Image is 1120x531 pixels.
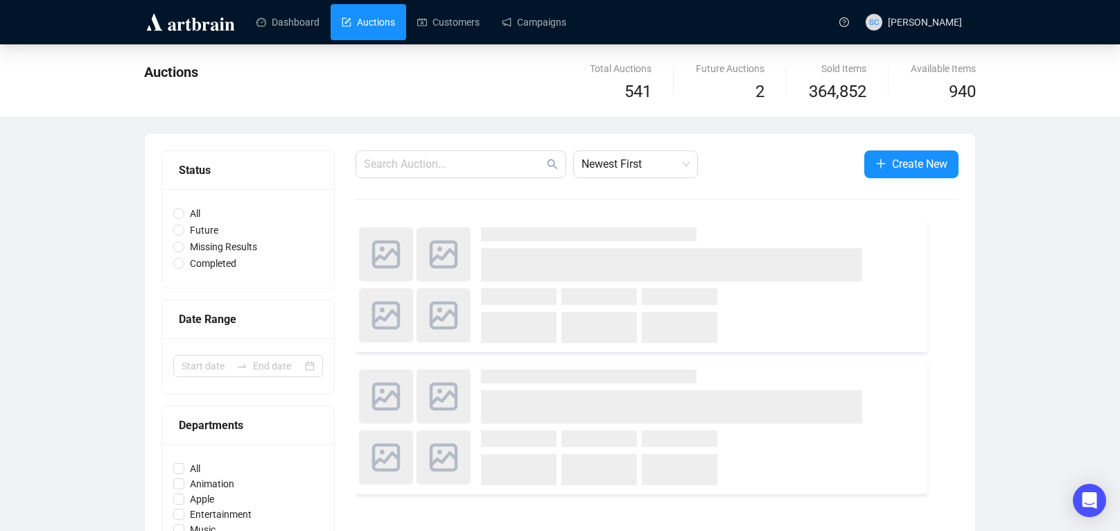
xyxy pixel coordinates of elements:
[417,369,471,424] img: photo.svg
[864,150,959,178] button: Create New
[581,151,690,177] span: Newest First
[184,491,220,507] span: Apple
[236,360,247,372] span: swap-right
[949,82,976,101] span: 940
[179,162,317,179] div: Status
[179,417,317,434] div: Departments
[839,17,849,27] span: question-circle
[342,4,395,40] a: Auctions
[911,61,976,76] div: Available Items
[869,15,879,28] span: SC
[502,4,566,40] a: Campaigns
[359,430,413,485] img: photo.svg
[184,476,240,491] span: Animation
[888,17,962,28] span: [PERSON_NAME]
[624,82,651,101] span: 541
[417,4,480,40] a: Customers
[184,223,224,238] span: Future
[184,256,242,271] span: Completed
[590,61,651,76] div: Total Auctions
[809,79,866,105] span: 364,852
[182,358,231,374] input: Start date
[179,311,317,328] div: Date Range
[696,61,764,76] div: Future Auctions
[359,227,413,281] img: photo.svg
[875,158,886,169] span: plus
[184,507,257,522] span: Entertainment
[359,288,413,342] img: photo.svg
[755,82,764,101] span: 2
[417,227,471,281] img: photo.svg
[184,206,206,221] span: All
[364,156,544,173] input: Search Auction...
[144,64,198,80] span: Auctions
[417,430,471,485] img: photo.svg
[809,61,866,76] div: Sold Items
[144,11,237,33] img: logo
[1073,484,1106,517] div: Open Intercom Messenger
[359,369,413,424] img: photo.svg
[253,358,302,374] input: End date
[184,461,206,476] span: All
[256,4,320,40] a: Dashboard
[184,239,263,254] span: Missing Results
[547,159,558,170] span: search
[892,155,947,173] span: Create New
[236,360,247,372] span: to
[417,288,471,342] img: photo.svg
